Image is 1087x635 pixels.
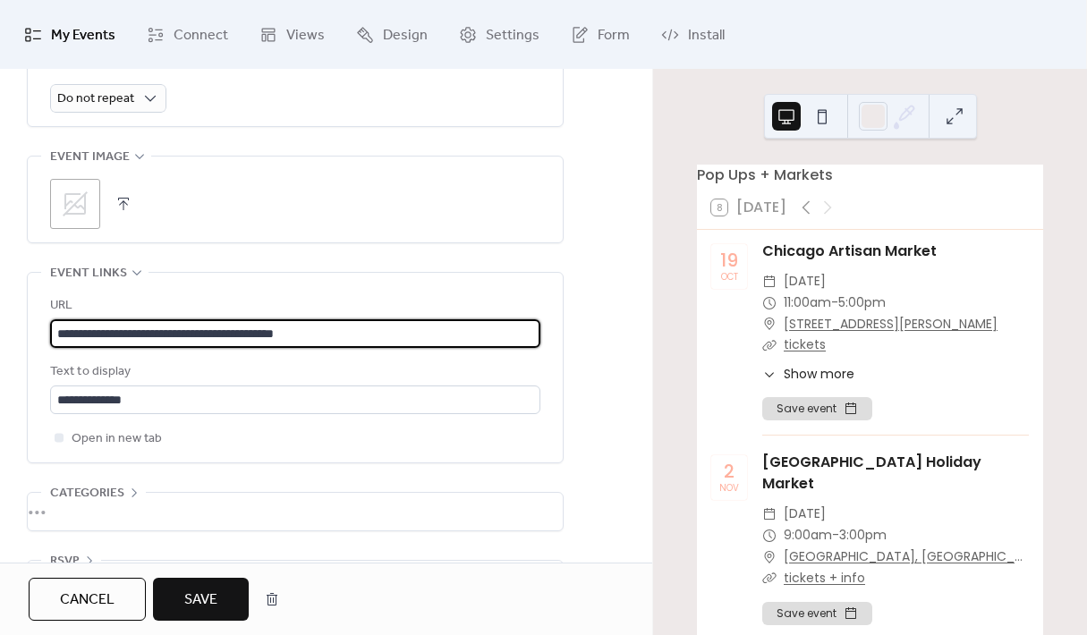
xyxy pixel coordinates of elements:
[784,292,831,314] span: 11:00am
[719,484,739,493] div: Nov
[648,7,738,62] a: Install
[762,334,777,356] div: ​
[784,271,826,292] span: [DATE]
[246,7,338,62] a: Views
[762,271,777,292] div: ​
[446,7,553,62] a: Settings
[28,493,563,530] div: •••
[50,52,158,73] span: Recurring event
[688,21,725,49] span: Install
[486,21,539,49] span: Settings
[762,568,777,589] div: ​
[133,7,242,62] a: Connect
[784,365,854,384] span: Show more
[184,589,217,611] span: Save
[762,314,777,335] div: ​
[762,525,777,546] div: ​
[839,525,887,546] span: 3:00pm
[50,179,100,229] div: ;
[557,7,643,62] a: Form
[784,335,826,353] a: tickets
[50,483,124,504] span: Categories
[762,504,777,525] div: ​
[28,561,563,598] div: •••
[784,314,998,335] a: [STREET_ADDRESS][PERSON_NAME]
[762,397,872,420] button: Save event
[50,361,537,383] div: Text to display
[762,241,937,261] a: Chicago Artisan Market
[57,87,134,111] span: Do not repeat
[153,578,249,621] button: Save
[762,365,854,384] button: ​Show more
[598,21,630,49] span: Form
[697,165,1043,186] div: Pop Ups + Markets
[720,251,738,269] div: 19
[50,551,80,572] span: RSVP
[832,525,839,546] span: -
[60,589,115,611] span: Cancel
[11,7,129,62] a: My Events
[343,7,441,62] a: Design
[784,504,826,525] span: [DATE]
[784,546,1029,568] a: [GEOGRAPHIC_DATA], [GEOGRAPHIC_DATA], [GEOGRAPHIC_DATA]
[286,21,325,49] span: Views
[762,546,777,568] div: ​
[831,292,838,314] span: -
[762,292,777,314] div: ​
[762,602,872,625] button: Save event
[784,525,832,546] span: 9:00am
[50,295,537,317] div: URL
[721,273,738,282] div: Oct
[724,462,735,480] div: 2
[383,21,428,49] span: Design
[762,365,777,384] div: ​
[29,578,146,621] button: Cancel
[838,292,886,314] span: 5:00pm
[174,21,228,49] span: Connect
[50,147,130,168] span: Event image
[50,263,127,284] span: Event links
[762,452,981,494] a: [GEOGRAPHIC_DATA] Holiday Market
[72,428,162,450] span: Open in new tab
[784,569,865,587] a: tickets + info
[51,21,115,49] span: My Events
